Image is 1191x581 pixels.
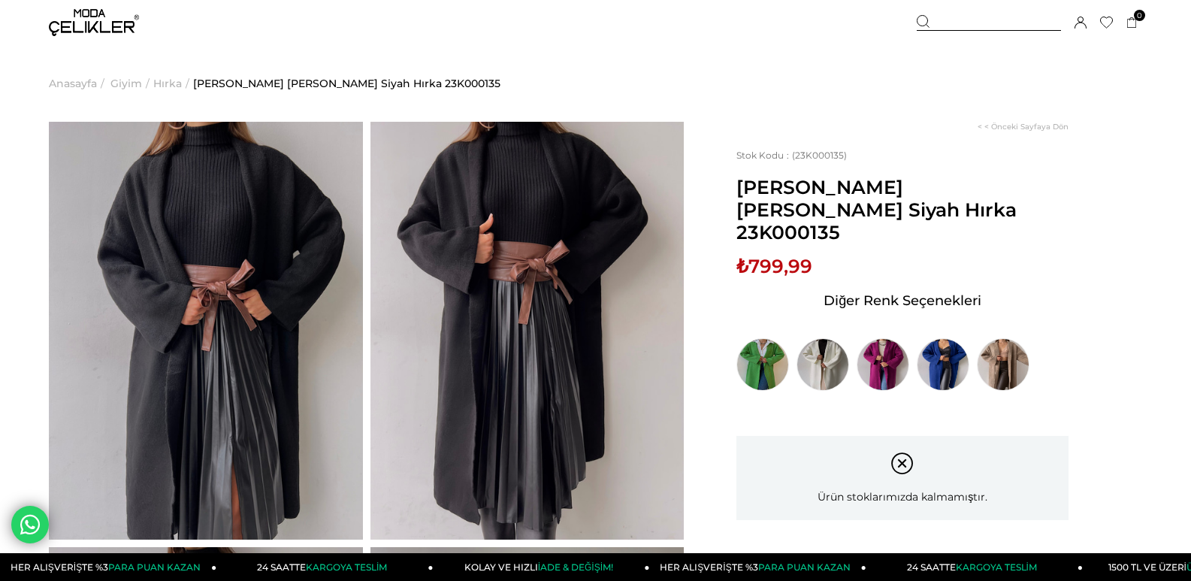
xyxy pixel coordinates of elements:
span: KARGOYA TESLİM [306,561,387,573]
div: Ürün stoklarımızda kalmamıştır. [736,436,1069,520]
a: 0 [1126,17,1138,29]
li: > [49,45,108,122]
img: Uzun Triko Christopher Kadın Ekru Hırka 23K000135 [797,338,849,391]
span: (23K000135) [736,150,847,161]
span: ₺799,99 [736,255,812,277]
a: Hırka [153,45,182,122]
img: Uzun Triko Christopher Kadın Fuşya Hırka 23K000135 [857,338,909,391]
li: > [153,45,193,122]
a: 24 SAATTEKARGOYA TESLİM [216,553,433,581]
a: 24 SAATTEKARGOYA TESLİM [866,553,1083,581]
img: Uzun Triko Christopher Kadın Saks Hırka 23K000135 [917,338,969,391]
a: KOLAY VE HIZLIİADE & DEĞİŞİM! [433,553,649,581]
span: İADE & DEĞİŞİM! [538,561,613,573]
span: PARA PUAN KAZAN [758,561,851,573]
img: Uzun Triko Christopher Kadın Siyah Hırka 23K000135 [49,122,363,540]
a: Giyim [110,45,142,122]
li: > [110,45,153,122]
img: Uzun Triko Christopher Kadın Bej Hırka 23K000135 [977,338,1029,391]
a: [PERSON_NAME] [PERSON_NAME] Siyah Hırka 23K000135 [193,45,500,122]
img: logo [49,9,139,36]
a: HER ALIŞVERİŞTE %3PARA PUAN KAZAN [650,553,866,581]
span: Stok Kodu [736,150,792,161]
span: 0 [1134,10,1145,21]
a: < < Önceki Sayfaya Dön [978,122,1069,132]
span: KARGOYA TESLİM [956,561,1037,573]
img: Uzun Triko Christopher Kadın Yeşil Hırka 23K000135 [736,338,789,391]
img: Uzun Triko Christopher Kadın Siyah Hırka 23K000135 [370,122,685,540]
span: PARA PUAN KAZAN [108,561,201,573]
span: Diğer Renk Seçenekleri [824,289,981,313]
a: Anasayfa [49,45,97,122]
span: [PERSON_NAME] [PERSON_NAME] Siyah Hırka 23K000135 [736,176,1069,244]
